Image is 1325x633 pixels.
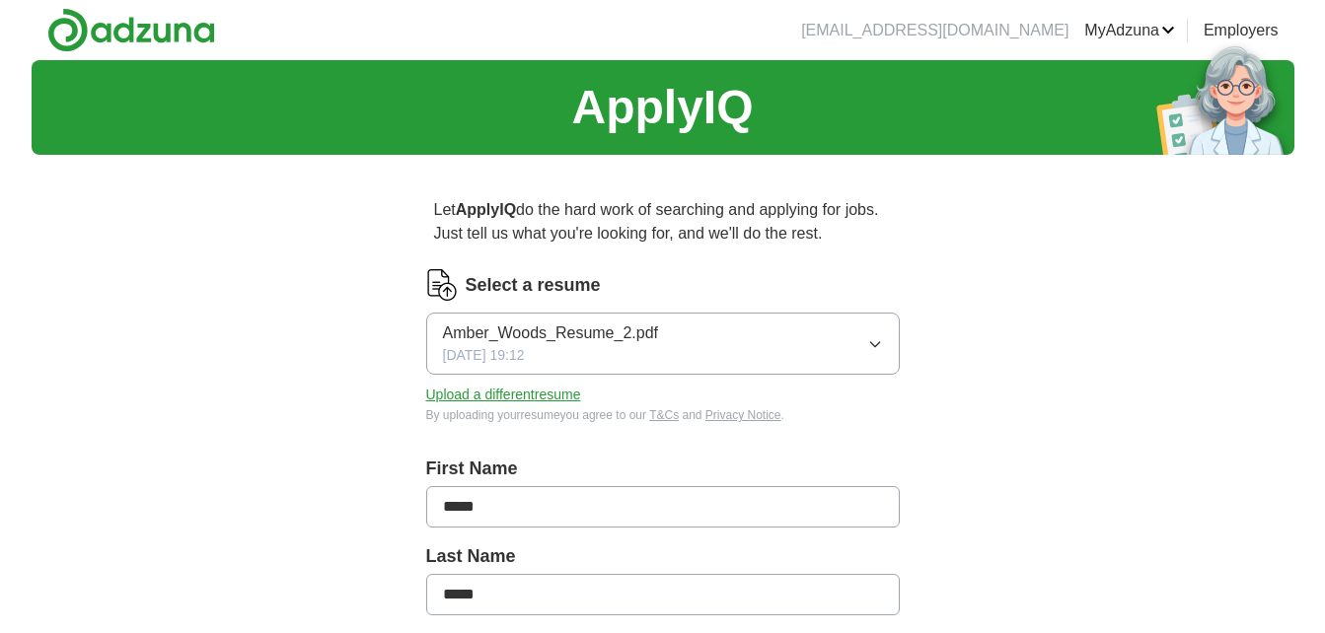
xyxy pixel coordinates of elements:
strong: ApplyIQ [456,201,516,218]
label: First Name [426,456,900,482]
a: Employers [1204,19,1279,42]
a: T&Cs [649,408,679,422]
p: Let do the hard work of searching and applying for jobs. Just tell us what you're looking for, an... [426,190,900,253]
li: [EMAIL_ADDRESS][DOMAIN_NAME] [801,19,1068,42]
a: Privacy Notice [705,408,781,422]
h1: ApplyIQ [571,72,753,143]
label: Last Name [426,543,900,570]
img: CV Icon [426,269,458,301]
span: Amber_Woods_Resume_2.pdf [443,321,659,345]
img: Adzuna logo [47,8,215,52]
button: Amber_Woods_Resume_2.pdf[DATE] 19:12 [426,313,900,375]
button: Upload a differentresume [426,385,581,405]
label: Select a resume [466,272,601,299]
span: [DATE] 19:12 [443,345,525,366]
a: MyAdzuna [1084,19,1175,42]
div: By uploading your resume you agree to our and . [426,406,900,424]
